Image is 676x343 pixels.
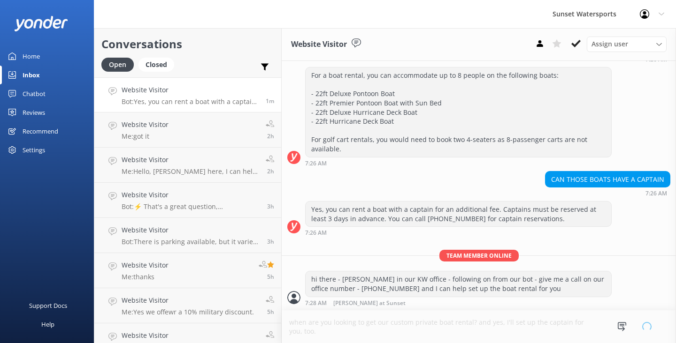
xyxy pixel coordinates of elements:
[122,273,169,281] p: Me: thanks
[439,250,519,261] span: Team member online
[29,296,67,315] div: Support Docs
[305,160,612,166] div: Aug 26 2025 07:26pm (UTC -05:00) America/Cancun
[94,288,281,323] a: Website VisitorMe:Yes we offewr a 10% military discount.5h
[14,16,68,31] img: yonder-white-logo.png
[23,47,40,66] div: Home
[94,253,281,288] a: Website VisitorMe:thanks5h
[122,190,260,200] h4: Website Visitor
[94,148,281,183] a: Website VisitorMe:Hello, [PERSON_NAME] here, I can help you with your question. Are you looking t...
[267,273,274,281] span: Aug 26 2025 02:23pm (UTC -05:00) America/Cancun
[101,35,274,53] h2: Conversations
[591,39,628,49] span: Assign user
[101,59,138,69] a: Open
[23,141,45,159] div: Settings
[23,122,58,141] div: Recommend
[122,85,259,95] h4: Website Visitor
[305,161,327,166] strong: 7:26 AM
[306,271,611,296] div: hi there - [PERSON_NAME] in our KW office - following on from our bot - give me a call on our off...
[23,66,40,84] div: Inbox
[122,260,169,270] h4: Website Visitor
[122,238,260,246] p: Bot: There is parking available, but it varies by location. For tours departing from [STREET_ADDR...
[545,171,670,187] div: CAN THOSE BOATS HAVE A CAPTAIN
[267,308,274,316] span: Aug 26 2025 02:23pm (UTC -05:00) America/Cancun
[587,37,667,52] div: Assign User
[645,57,667,62] strong: 7:26 AM
[282,311,676,343] textarea: when are you looking to get our custom private boat rental? and yes, I'll set up the captain for ...
[305,229,612,236] div: Aug 26 2025 07:26pm (UTC -05:00) America/Cancun
[122,97,259,106] p: Bot: Yes, you can rent a boat with a captain for an additional fee. Captains must be reserved at ...
[291,38,347,51] h3: Website Visitor
[122,202,260,211] p: Bot: ⚡ That's a great question, unfortunately I do not know the answer. I'm going to reach out to...
[94,112,281,148] a: Website VisitorMe:got it2h
[122,225,260,235] h4: Website Visitor
[266,97,274,105] span: Aug 26 2025 07:26pm (UTC -05:00) America/Cancun
[267,202,274,210] span: Aug 26 2025 04:19pm (UTC -05:00) America/Cancun
[122,308,254,316] p: Me: Yes we offewr a 10% military discount.
[41,315,54,334] div: Help
[545,190,670,196] div: Aug 26 2025 07:26pm (UTC -05:00) America/Cancun
[138,59,179,69] a: Closed
[122,132,169,141] p: Me: got it
[94,77,281,112] a: Website VisitorBot:Yes, you can rent a boat with a captain for an additional fee. Captains must b...
[267,167,274,175] span: Aug 26 2025 05:09pm (UTC -05:00) America/Cancun
[305,299,612,306] div: Aug 26 2025 07:28pm (UTC -05:00) America/Cancun
[305,300,327,306] strong: 7:28 AM
[306,67,611,157] div: For a boat rental, you can accommodate up to 8 people on the following boats: - 22ft Deluxe Ponto...
[138,58,174,72] div: Closed
[306,201,611,226] div: Yes, you can rent a boat with a captain for an additional fee. Captains must be reserved at least...
[267,238,274,246] span: Aug 26 2025 04:19pm (UTC -05:00) America/Cancun
[101,58,134,72] div: Open
[122,155,259,165] h4: Website Visitor
[122,295,254,306] h4: Website Visitor
[645,191,667,196] strong: 7:26 AM
[267,132,274,140] span: Aug 26 2025 05:19pm (UTC -05:00) America/Cancun
[23,103,45,122] div: Reviews
[122,330,169,341] h4: Website Visitor
[23,84,46,103] div: Chatbot
[305,230,327,236] strong: 7:26 AM
[94,218,281,253] a: Website VisitorBot:There is parking available, but it varies by location. For tours departing fro...
[94,183,281,218] a: Website VisitorBot:⚡ That's a great question, unfortunately I do not know the answer. I'm going t...
[122,167,259,176] p: Me: Hello, [PERSON_NAME] here, I can help you with your question. Are you looking to do a private...
[333,300,406,306] span: [PERSON_NAME] at Sunset
[122,119,169,130] h4: Website Visitor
